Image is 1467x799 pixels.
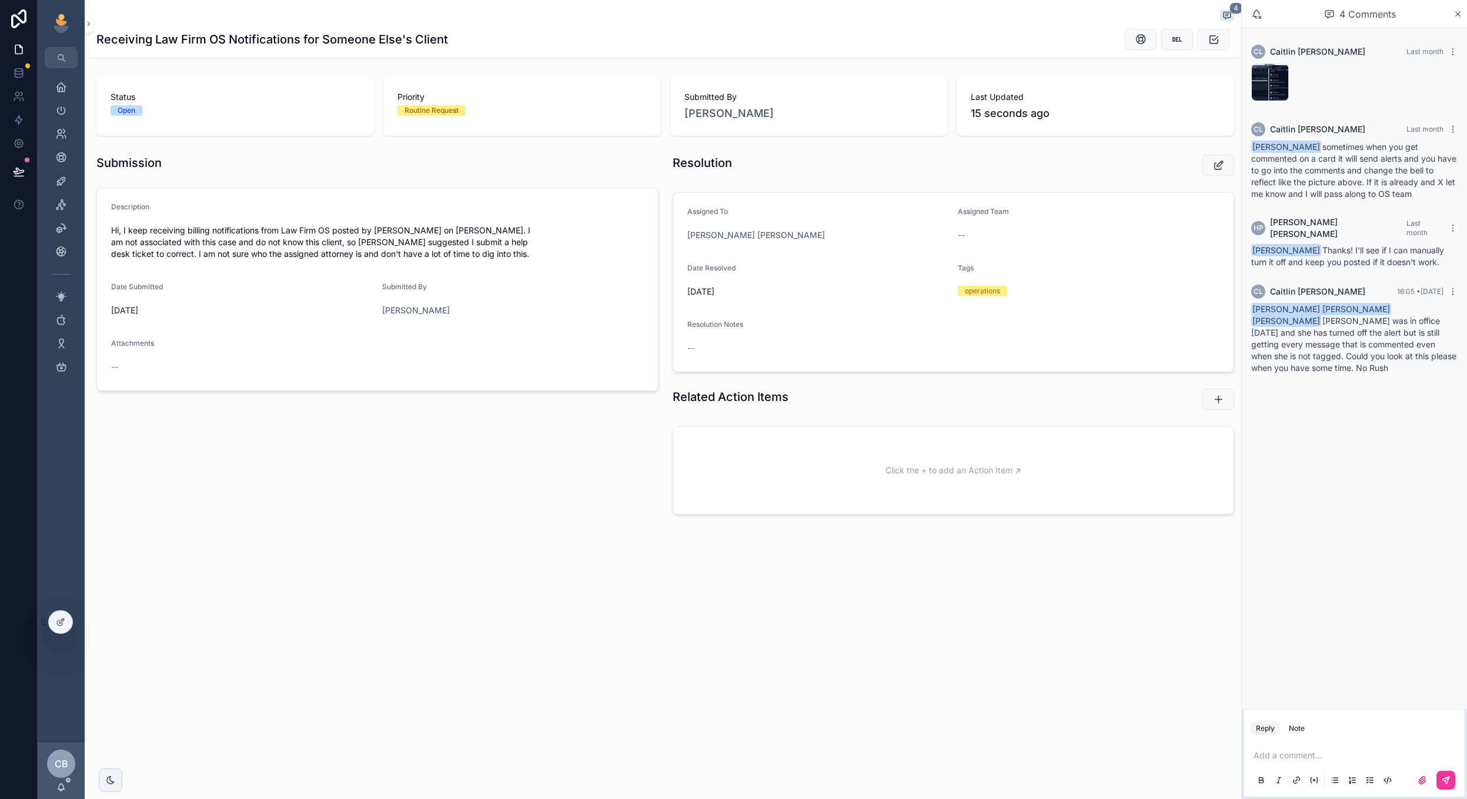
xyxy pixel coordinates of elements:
div: Note [1289,724,1305,733]
span: -- [687,342,694,354]
span: Priority [397,91,647,103]
button: Note [1284,721,1309,736]
span: Submitted By [684,91,934,103]
span: Status [111,91,360,103]
span: Caitlin [PERSON_NAME] [1270,46,1365,58]
span: [PERSON_NAME] [1251,315,1321,327]
span: Date Resolved [687,263,736,272]
span: Description [111,202,149,211]
span: Last month [1406,47,1443,56]
p: 15 seconds ago [971,105,1050,122]
div: operations [965,286,1000,296]
h1: Submission [96,155,162,171]
div: Open [118,105,135,116]
h1: Resolution [673,155,732,171]
button: Reply [1251,721,1279,736]
span: Click the + to add an Action Item ↗ [885,464,1021,476]
span: [PERSON_NAME] [PERSON_NAME] [1270,216,1406,240]
span: sometimes when you get commented on a card it will send alerts and you have to go into the commen... [1251,142,1456,199]
span: Assigned Team [958,207,1009,216]
span: CL [1254,287,1263,296]
span: -- [111,361,118,373]
h1: Receiving Law Firm OS Notifications for Someone Else's Client [96,31,448,48]
span: [PERSON_NAME] [1251,244,1321,256]
span: Caitlin [PERSON_NAME] [1270,123,1365,135]
span: Last Updated [971,91,1220,103]
span: Attachments [111,339,154,347]
span: HP [1254,223,1264,233]
span: [PERSON_NAME] [PERSON_NAME] [1251,303,1391,315]
span: Thanks! I'll see if I can manually turn it off and keep you posted if it doesn't work. [1251,245,1444,267]
span: CL [1254,47,1263,56]
span: Resolution Notes [687,320,743,329]
img: App logo [52,14,71,33]
button: 4 [1220,9,1234,24]
a: [PERSON_NAME] [382,305,450,316]
span: [PERSON_NAME] [1251,141,1321,153]
p: [DATE] [111,305,138,316]
span: Tags [958,263,974,272]
h1: Related Action Items [673,389,788,405]
div: Routine Request [405,105,459,116]
a: [PERSON_NAME] [PERSON_NAME] [687,229,825,241]
span: Last month [1406,125,1443,133]
span: 4 Comments [1339,7,1396,21]
span: 4 [1229,2,1242,14]
span: Hi, I keep receiving billing notifications from Law Firm OS posted by [PERSON_NAME] on [PERSON_NA... [111,225,644,260]
span: Assigned To [687,207,728,216]
span: -- [958,229,965,241]
div: scrollable content [38,68,85,393]
span: Date Submitted [111,282,163,291]
span: 16:05 • [DATE] [1397,287,1443,296]
span: CL [1254,125,1263,134]
span: CB [55,757,68,771]
span: [PERSON_NAME] was in office [DATE] and she has turned off the alert but is still getting every me... [1251,304,1456,373]
a: [PERSON_NAME] [684,105,774,122]
span: Last month [1406,219,1428,237]
span: Caitlin [PERSON_NAME] [1270,286,1365,297]
p: [DATE] [687,286,714,297]
span: Submitted By [382,282,427,291]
